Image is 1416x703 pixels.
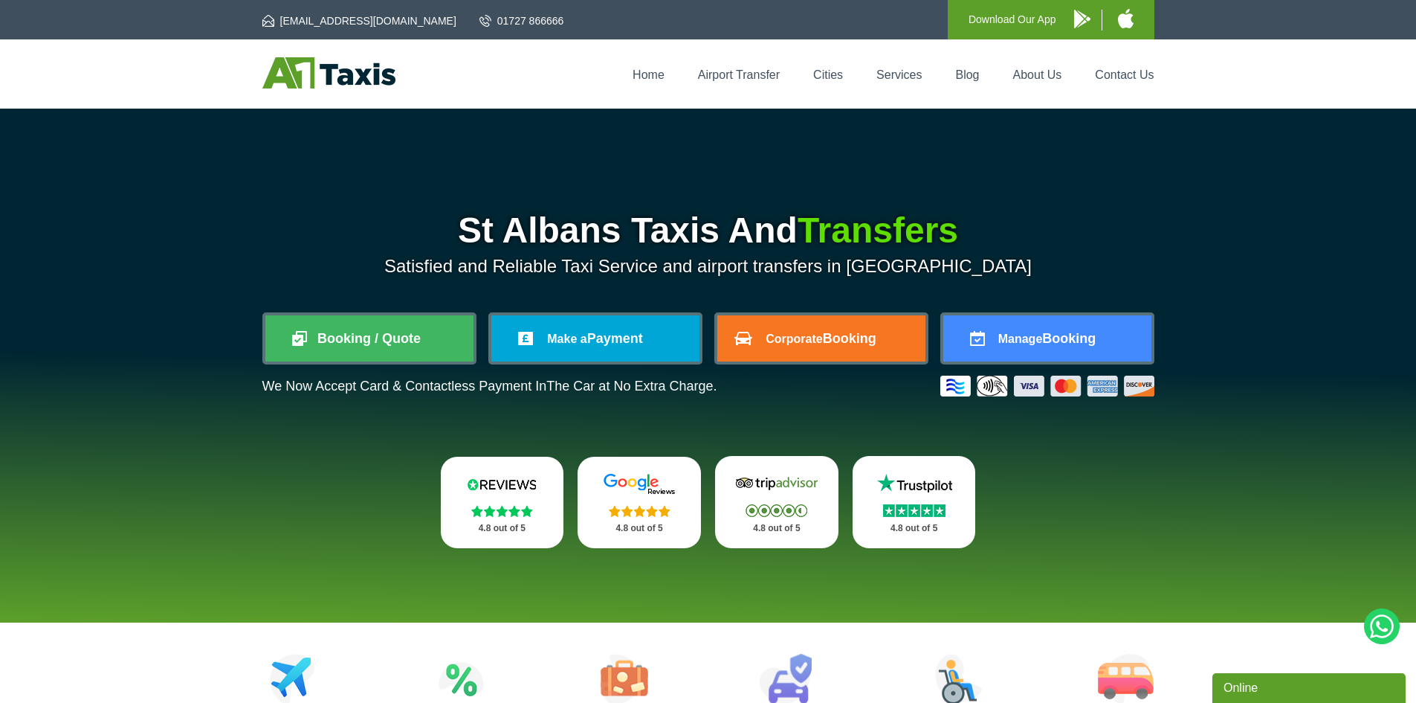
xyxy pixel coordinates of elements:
a: [EMAIL_ADDRESS][DOMAIN_NAME] [262,13,456,28]
img: Credit And Debit Cards [940,376,1154,397]
p: 4.8 out of 5 [457,519,548,538]
p: Download Our App [969,10,1056,29]
img: Tripadvisor [732,472,821,495]
img: Reviews.io [457,473,546,495]
img: Stars [609,505,670,517]
p: We Now Accept Card & Contactless Payment In [262,379,717,394]
a: ManageBooking [943,315,1151,362]
a: Trustpilot Stars 4.8 out of 5 [853,456,976,548]
img: Trustpilot [870,472,959,495]
h1: St Albans Taxis And [262,213,1154,248]
p: 4.8 out of 5 [869,519,960,538]
img: Google [595,473,684,495]
img: A1 Taxis St Albans LTD [262,57,395,89]
img: Stars [471,505,533,517]
p: 4.8 out of 5 [594,519,685,538]
span: The Car at No Extra Charge. [546,379,717,394]
a: CorporateBooking [717,315,925,362]
a: Booking / Quote [265,315,473,362]
a: Contact Us [1095,68,1154,81]
img: Stars [746,504,807,517]
a: 01727 866666 [479,13,564,28]
p: 4.8 out of 5 [731,519,822,538]
span: Corporate [766,333,822,345]
span: Manage [998,333,1043,345]
a: Reviews.io Stars 4.8 out of 5 [441,457,564,548]
a: Blog [955,68,979,81]
a: Make aPayment [491,315,699,362]
iframe: chat widget [1212,670,1409,703]
a: Tripadvisor Stars 4.8 out of 5 [715,456,838,548]
a: Cities [813,68,843,81]
a: Services [876,68,922,81]
a: Google Stars 4.8 out of 5 [578,457,701,548]
a: Home [633,68,665,81]
span: Transfers [798,211,958,250]
img: A1 Taxis Android App [1074,10,1090,28]
p: Satisfied and Reliable Taxi Service and airport transfers in [GEOGRAPHIC_DATA] [262,256,1154,277]
a: Airport Transfer [698,68,780,81]
img: Stars [883,504,945,517]
span: Make a [547,333,586,345]
a: About Us [1013,68,1062,81]
img: A1 Taxis iPhone App [1118,9,1134,28]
